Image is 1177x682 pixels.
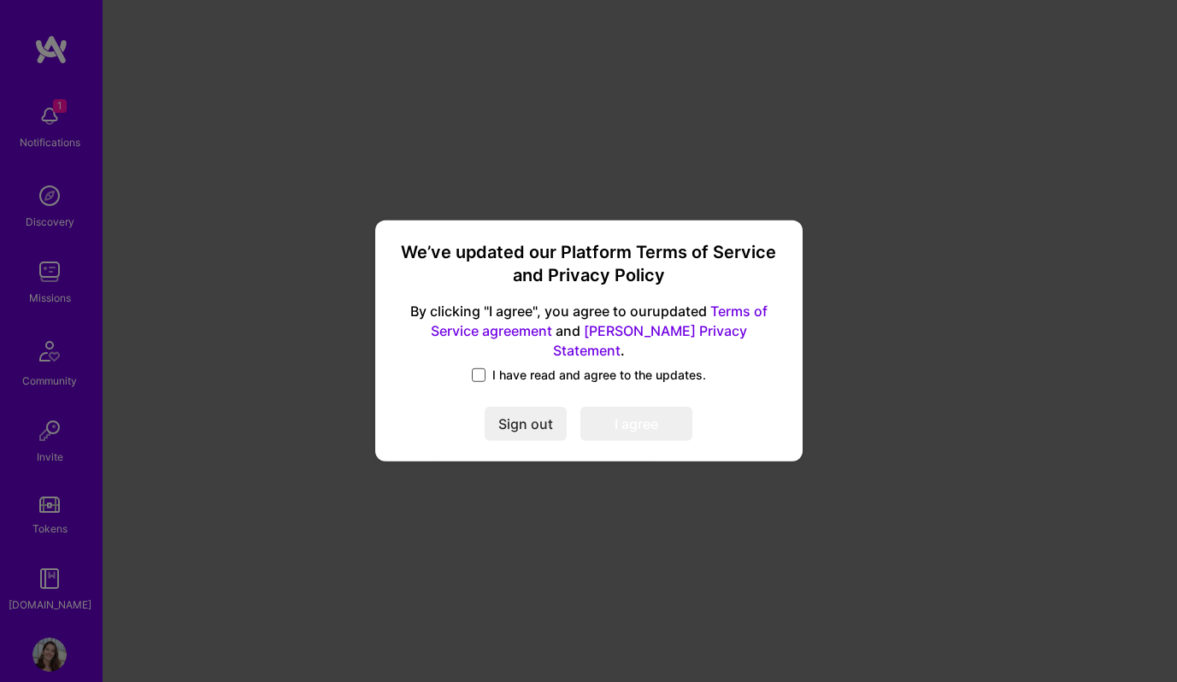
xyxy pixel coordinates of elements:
span: I have read and agree to the updates. [492,367,706,384]
a: Terms of Service agreement [431,303,768,339]
button: I agree [580,407,692,441]
a: [PERSON_NAME] Privacy Statement [553,321,747,358]
button: Sign out [485,407,567,441]
span: By clicking "I agree", you agree to our updated and . [396,302,782,361]
h3: We’ve updated our Platform Terms of Service and Privacy Policy [396,241,782,288]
